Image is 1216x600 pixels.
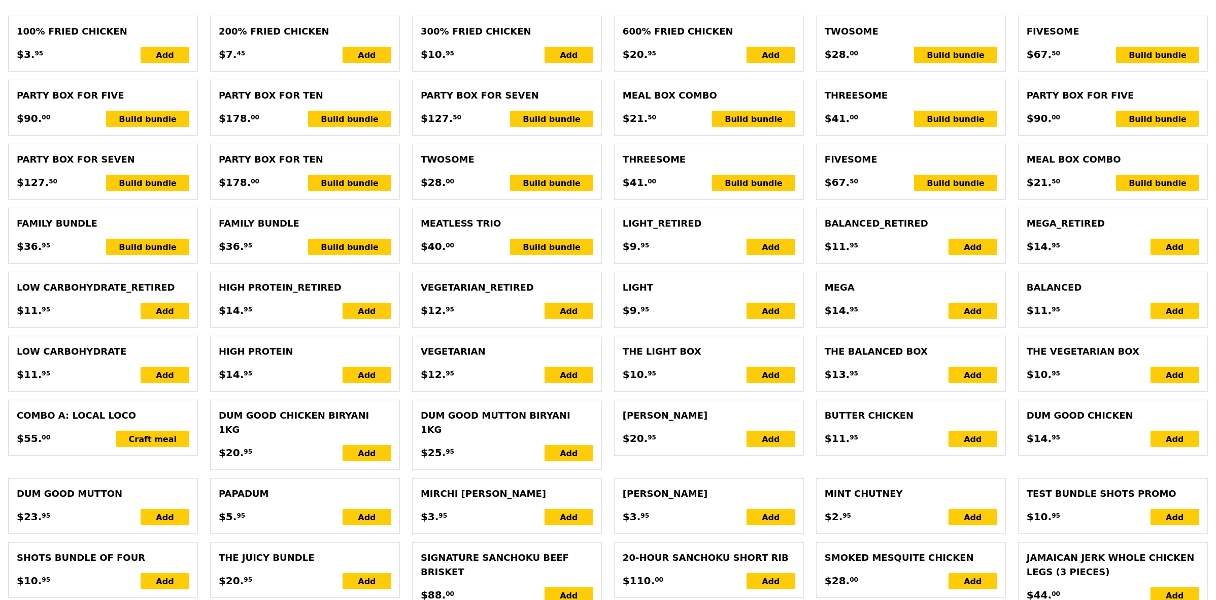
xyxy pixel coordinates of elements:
[1027,303,1052,318] span: $11.
[949,573,997,589] div: Add
[42,241,50,249] span: 95
[545,47,593,63] div: Add
[1052,241,1060,249] span: 95
[219,573,244,588] span: $20.
[17,551,189,565] div: Shots Bundle of Four
[219,303,244,318] span: $14.
[1027,408,1199,423] div: Dum Good Chicken
[141,573,189,589] div: Add
[825,431,850,446] span: $11.
[1151,509,1199,525] div: Add
[421,88,593,103] div: Party Box for Seven
[949,509,997,525] div: Add
[42,113,50,121] span: 00
[106,111,189,127] div: Build bundle
[914,111,997,127] div: Build bundle
[623,367,648,382] span: $10.
[850,305,858,313] span: 95
[510,111,593,127] div: Build bundle
[421,344,593,359] div: Vegetarian
[712,111,795,127] div: Build bundle
[623,216,795,231] div: Light_RETIRED
[421,280,593,295] div: Vegetarian_RETIRED
[343,573,391,589] div: Add
[747,573,795,589] div: Add
[141,303,189,319] div: Add
[825,24,997,39] div: Twosome
[42,576,50,584] span: 95
[1027,509,1052,524] span: $10.
[17,431,42,446] span: $55.
[219,175,251,190] span: $178.
[1052,113,1060,121] span: 00
[219,445,244,460] span: $20.
[1027,551,1199,579] div: Jamaican Jerk Whole Chicken Legs (3 Pieces)
[421,111,453,126] span: $127.
[850,49,858,57] span: 00
[17,573,42,588] span: $10.
[343,509,391,525] div: Add
[850,113,858,121] span: 00
[49,177,57,185] span: 50
[825,551,997,565] div: Smoked Mesquite Chicken
[850,177,858,185] span: 50
[825,175,850,190] span: $67.
[850,241,858,249] span: 95
[1052,590,1060,598] span: 00
[747,303,795,319] div: Add
[1116,47,1199,63] div: Build bundle
[914,175,997,191] div: Build bundle
[1027,152,1199,167] div: Meal Box Combo
[141,367,189,383] div: Add
[1027,111,1052,126] span: $90.
[421,175,446,190] span: $28.
[244,305,252,313] span: 95
[842,512,851,520] span: 95
[421,152,593,167] div: Twosome
[446,369,454,377] span: 95
[219,24,391,39] div: 200% Fried Chicken
[545,367,593,383] div: Add
[1052,512,1060,520] span: 95
[1027,175,1052,190] span: $21.
[623,509,640,524] span: $3.
[106,239,189,255] div: Build bundle
[850,576,858,584] span: 00
[421,445,446,460] span: $25.
[648,369,656,377] span: 95
[545,303,593,319] div: Add
[850,433,858,441] span: 95
[251,113,259,121] span: 00
[1052,177,1060,185] span: 50
[17,111,42,126] span: $90.
[219,216,391,231] div: Family Bundle
[421,47,446,62] span: $10.
[219,280,391,295] div: High Protein_RETIRED
[1027,280,1199,295] div: Balanced
[825,408,997,423] div: Butter Chicken
[747,367,795,383] div: Add
[949,239,997,255] div: Add
[237,49,245,57] span: 45
[237,512,245,520] span: 95
[141,509,189,525] div: Add
[42,512,50,520] span: 95
[219,111,251,126] span: $178.
[1151,303,1199,319] div: Add
[1027,47,1052,62] span: $67.
[623,88,795,103] div: Meal Box Combo
[421,239,446,254] span: $40.
[17,24,189,39] div: 100% Fried Chicken
[17,216,189,231] div: Family Bundle
[825,367,850,382] span: $13.
[308,111,391,127] div: Build bundle
[343,303,391,319] div: Add
[17,509,42,524] span: $23.
[510,239,593,255] div: Build bundle
[219,487,391,501] div: Papadum
[1027,216,1199,231] div: Mega_RETIRED
[1027,239,1052,254] span: $14.
[244,448,252,456] span: 95
[1151,431,1199,447] div: Add
[453,113,461,121] span: 50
